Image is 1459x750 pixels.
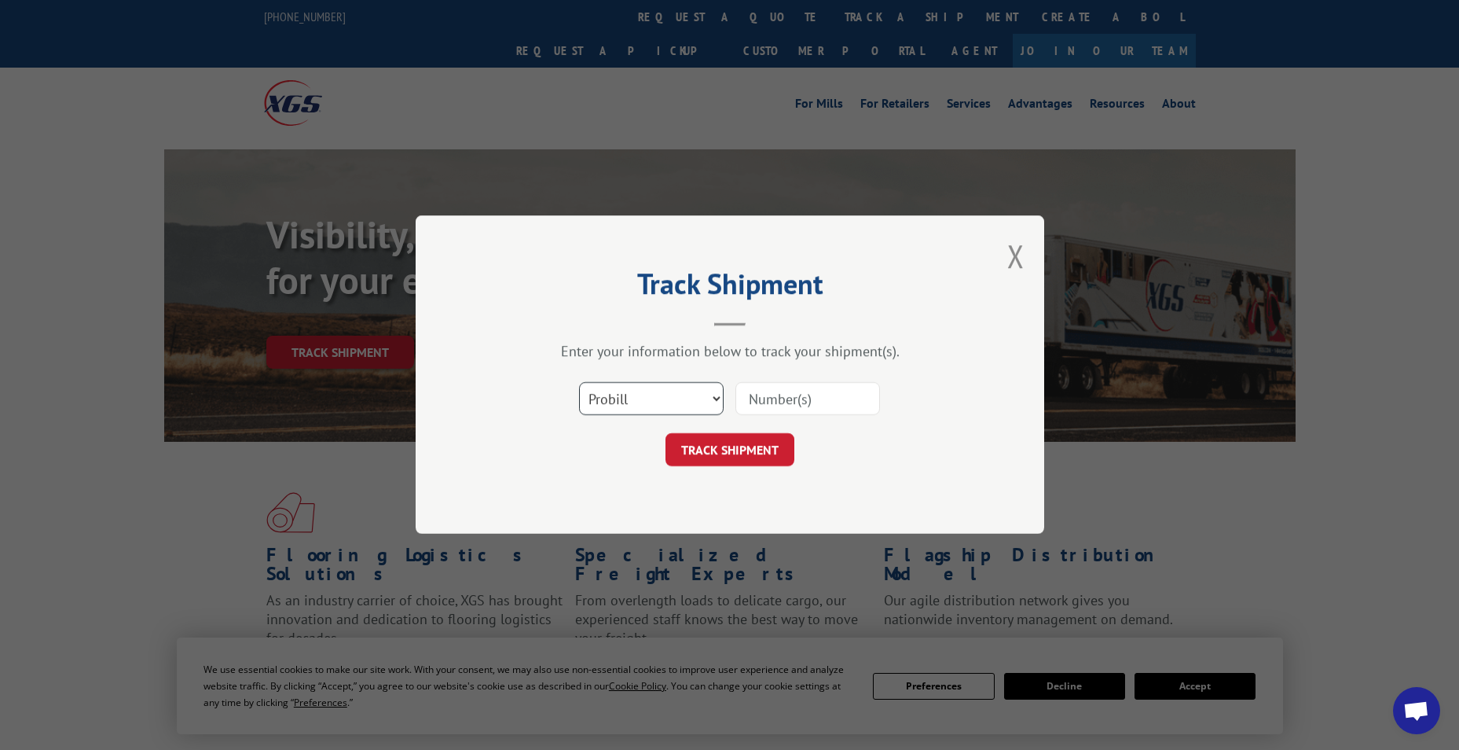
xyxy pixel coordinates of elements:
h2: Track Shipment [494,273,966,303]
div: Open chat [1393,687,1440,734]
div: Enter your information below to track your shipment(s). [494,343,966,361]
button: TRACK SHIPMENT [665,434,794,467]
input: Number(s) [735,383,880,416]
button: Close modal [1007,235,1025,277]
